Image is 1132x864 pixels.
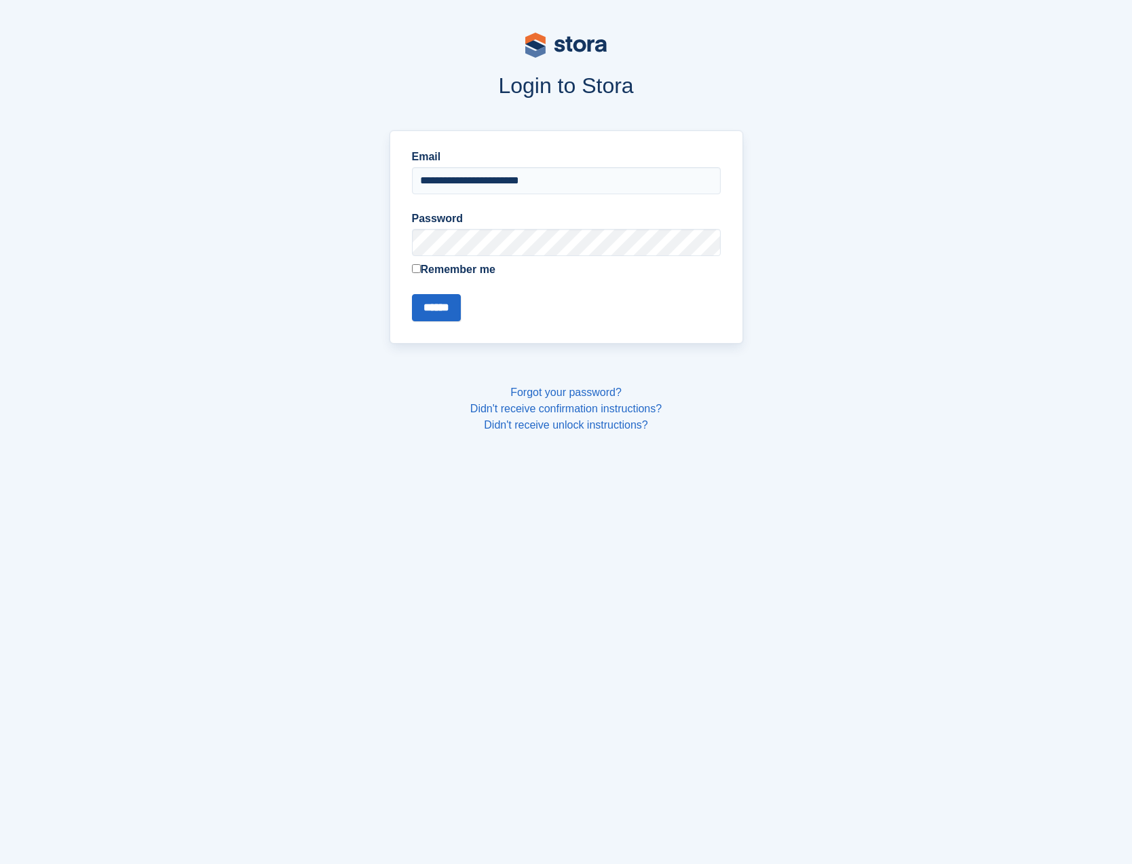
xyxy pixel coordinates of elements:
[412,149,721,165] label: Email
[484,419,647,431] a: Didn't receive unlock instructions?
[412,264,421,273] input: Remember me
[130,73,1002,98] h1: Login to Stora
[525,33,607,58] img: stora-logo-53a41332b3708ae10de48c4981b4e9114cc0af31d8433b30ea865607fb682f29.svg
[510,386,622,398] a: Forgot your password?
[470,403,662,414] a: Didn't receive confirmation instructions?
[412,211,721,227] label: Password
[412,262,721,278] label: Remember me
